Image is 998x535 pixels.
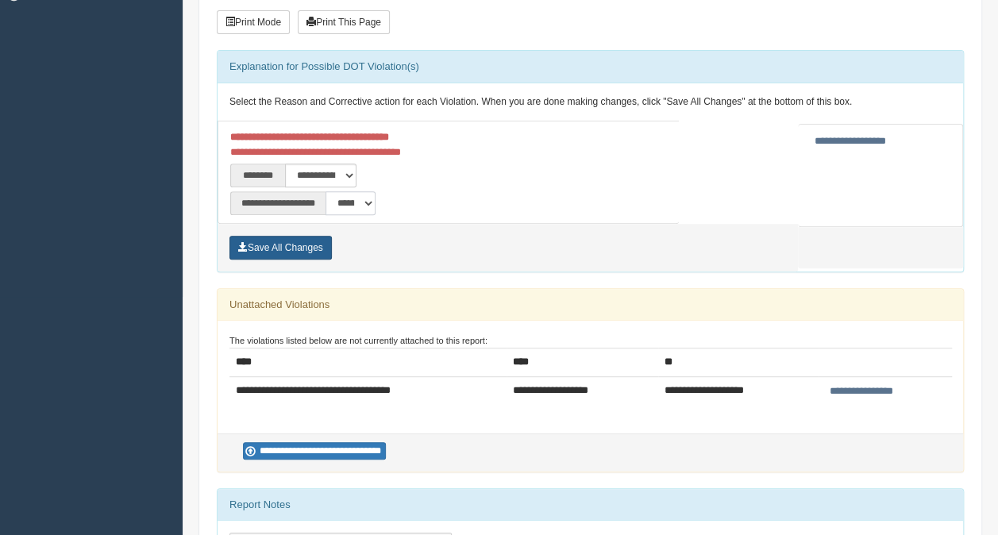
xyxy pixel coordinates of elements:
button: Print This Page [298,10,390,34]
small: The violations listed below are not currently attached to this report: [229,336,487,345]
div: Explanation for Possible DOT Violation(s) [218,51,963,83]
button: Save [229,236,332,260]
div: Report Notes [218,489,963,521]
div: Select the Reason and Corrective action for each Violation. When you are done making changes, cli... [218,83,963,121]
div: Unattached Violations [218,289,963,321]
button: Print Mode [217,10,290,34]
